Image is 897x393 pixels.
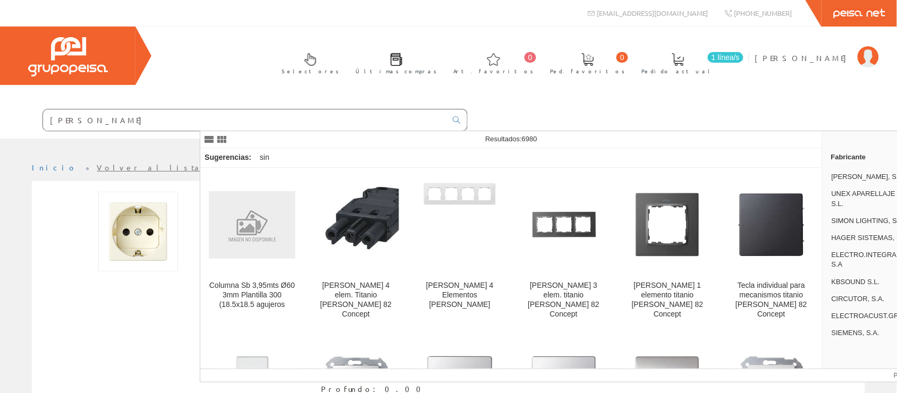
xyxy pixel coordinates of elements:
[624,281,710,319] div: [PERSON_NAME] 1 elemento titanio [PERSON_NAME] 82 Concept
[616,168,719,331] a: Marco 1 elemento titanio Simon 82 Concept [PERSON_NAME] 1 elemento titanio [PERSON_NAME] 82 Concept
[720,168,823,331] a: Tecla individual para mecanismos titanio Simon 82 Concept Tecla individual para mecanismos titani...
[708,52,743,63] span: 1 línea/s
[97,163,307,172] a: Volver al listado de productos
[200,150,253,165] div: Sugerencias:
[616,52,628,63] span: 0
[521,281,607,319] div: [PERSON_NAME] 3 elem. titanio [PERSON_NAME] 82 Concept
[43,109,446,131] input: Buscar ...
[597,8,708,18] span: [EMAIL_ADDRESS][DOMAIN_NAME]
[256,148,274,167] div: sin
[209,191,295,259] img: Columna Sb 3,95mts Ø60 3mm Plantilla 300 (18.5x18.5 agujeros
[755,44,879,54] a: [PERSON_NAME]
[624,182,710,268] img: Marco 1 elemento titanio Simon 82 Concept
[642,66,714,76] span: Pedido actual
[734,8,792,18] span: [PHONE_NUMBER]
[200,168,303,331] a: Columna Sb 3,95mts Ø60 3mm Plantilla 300 (18.5x18.5 agujeros Columna Sb 3,95mts Ø60 3mm Plantilla...
[313,281,399,319] div: [PERSON_NAME] 4 elem. Titanio [PERSON_NAME] 82 Concept
[417,281,503,310] div: [PERSON_NAME] 4 Elementos [PERSON_NAME]
[453,66,534,76] span: Art. favoritos
[271,44,344,81] a: Selectores
[512,168,615,331] a: Marco 3 elem. titanio Simon 82 Concept [PERSON_NAME] 3 elem. titanio [PERSON_NAME] 82 Concept
[521,182,607,268] img: Marco 3 elem. titanio Simon 82 Concept
[345,44,442,81] a: Últimas compras
[98,192,178,271] img: Foto artículo Base enchufe 2p schuko segur. emb. rapi simon (150x150)
[209,281,295,310] div: Columna Sb 3,95mts Ø60 3mm Plantilla 300 (18.5x18.5 agujeros
[32,163,77,172] a: Inicio
[28,37,108,76] img: Grupo Peisa
[522,135,537,143] span: 6980
[728,182,814,268] img: Tecla individual para mecanismos titanio Simon 82 Concept
[485,135,537,143] span: Resultados:
[524,52,536,63] span: 0
[282,66,339,76] span: Selectores
[550,66,625,76] span: Ped. favoritos
[417,179,503,270] img: Marco 4 Elementos Blanco Simon
[631,44,746,81] a: 1 línea/s Pedido actual
[313,185,399,264] img: Marco 4 elem. Titanio Simon 82 Concept
[755,53,852,63] span: [PERSON_NAME]
[728,281,814,319] div: Tecla individual para mecanismos titanio [PERSON_NAME] 82 Concept
[356,66,437,76] span: Últimas compras
[408,168,511,331] a: Marco 4 Elementos Blanco Simon [PERSON_NAME] 4 Elementos [PERSON_NAME]
[304,168,408,331] a: Marco 4 elem. Titanio Simon 82 Concept [PERSON_NAME] 4 elem. Titanio [PERSON_NAME] 82 Concept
